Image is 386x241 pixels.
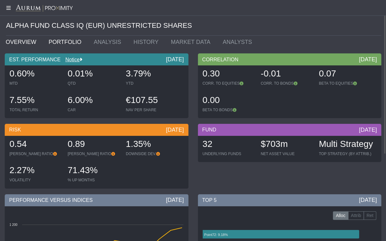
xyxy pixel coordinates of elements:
[68,94,119,107] div: 6.00%
[126,107,178,112] div: NAV PER SHARE
[204,233,228,237] text: Point72: 9.18%
[319,138,373,151] div: Multi Strategy
[261,68,313,81] div: -0.01
[5,124,188,136] div: RISK
[68,107,119,112] div: CAR
[359,196,377,204] div: [DATE]
[61,57,80,62] a: Notice
[9,138,61,151] div: 0.54
[203,94,254,107] div: 0.00
[203,138,254,151] div: 32
[359,56,377,63] div: [DATE]
[5,194,188,206] div: PERFORMANCE VERSUS INDICES
[166,196,184,204] div: [DATE]
[5,53,188,65] div: EST. PERFORMANCE
[68,151,119,156] div: [PERSON_NAME] RATIO
[359,126,377,134] div: [DATE]
[9,178,61,183] div: VOLATILITY
[89,36,129,48] a: ANALYSIS
[126,138,178,151] div: 1.35%
[126,68,178,81] div: 3.79%
[61,56,82,63] div: Notice
[198,53,382,65] div: CORRELATION
[9,107,61,112] div: TOTAL RETURN
[218,36,260,48] a: ANALYSTS
[68,164,119,178] div: 71.43%
[166,56,184,63] div: [DATE]
[68,69,93,78] span: 0.01%
[364,211,376,220] label: Ret
[261,151,313,156] div: NET ASSET VALUE
[126,151,178,156] div: DOWNSIDE DEV.
[9,94,61,107] div: 7.55%
[68,81,119,86] div: QTD
[68,178,119,183] div: % UP MONTHS
[203,107,254,112] div: BETA TO BONDS
[9,151,61,156] div: [PERSON_NAME] RATIO
[129,36,166,48] a: HISTORY
[203,69,220,78] span: 0.30
[319,151,373,156] div: TOP STRATEGY (BY ATTRIB.)
[319,68,371,81] div: 0.07
[348,211,364,220] label: Attrib
[203,151,254,156] div: UNDERLYING FUNDS
[9,164,61,178] div: 2.27%
[333,211,348,220] label: Alloc
[126,94,178,107] div: €107.55
[9,81,61,86] div: MTD
[198,194,382,206] div: TOP 5
[198,124,382,136] div: FUND
[203,81,254,86] div: CORR. TO EQUITIES
[261,138,313,151] div: $703m
[9,223,17,226] text: 1 200
[166,36,218,48] a: MARKET DATA
[44,36,89,48] a: PORTFOLIO
[261,81,313,86] div: CORR. TO BONDS
[68,138,119,151] div: 0.89
[16,5,73,12] img: Aurum-Proximity%20white.svg
[6,16,381,36] div: ALPHA FUND CLASS IQ (EUR) UNRESTRICTED SHARES
[126,81,178,86] div: YTD
[1,36,44,48] a: OVERVIEW
[319,81,371,86] div: BETA TO EQUITIES
[166,126,184,134] div: [DATE]
[9,69,34,78] span: 0.60%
